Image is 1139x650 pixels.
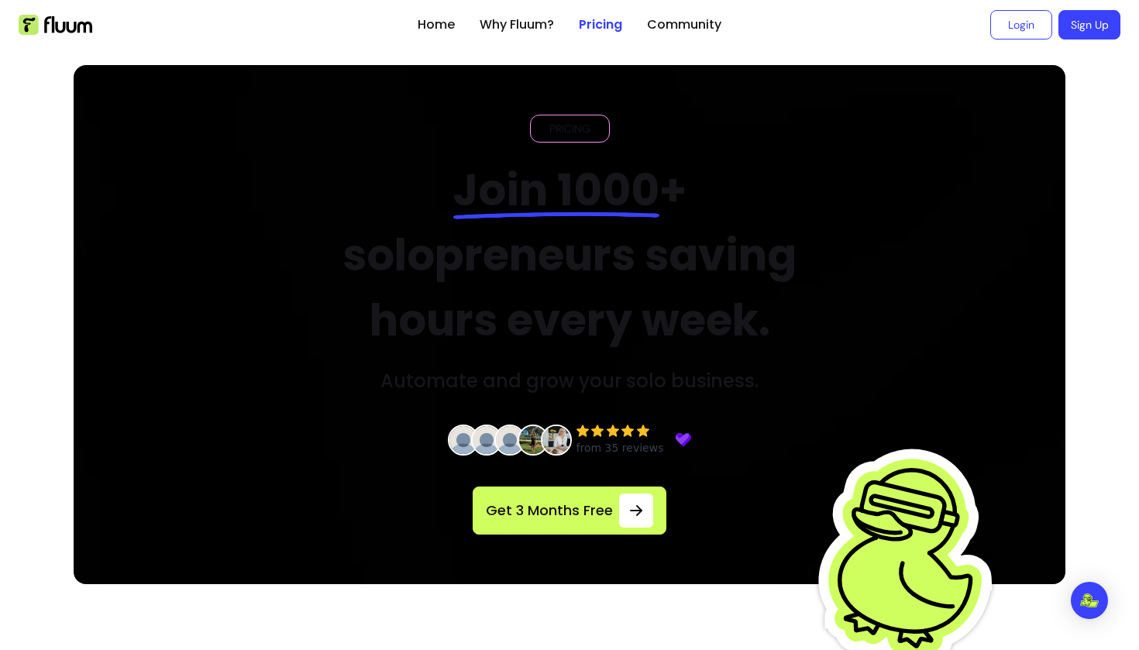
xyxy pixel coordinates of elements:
[543,121,597,136] span: PRICING
[486,500,613,521] span: Get 3 Months Free
[579,15,622,34] a: Pricing
[418,15,455,34] a: Home
[19,15,92,35] img: Fluum Logo
[480,15,554,34] a: Why Fluum?
[990,10,1052,40] a: Login
[453,160,659,221] span: Join 1000
[308,158,832,353] h2: + solopreneurs saving hours every week.
[647,15,721,34] a: Community
[380,369,759,394] h3: Automate and grow your solo business.
[1058,10,1120,40] a: Sign Up
[1071,582,1108,619] div: Open Intercom Messenger
[473,487,666,535] a: Get 3 Months Free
